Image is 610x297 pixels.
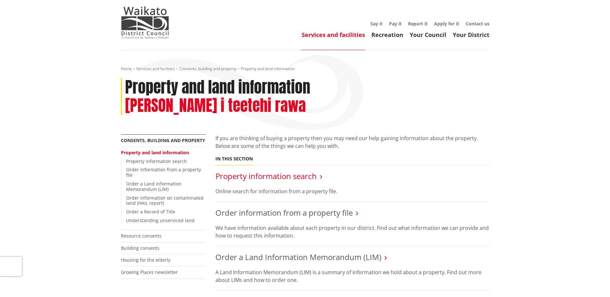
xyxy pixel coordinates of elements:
[215,156,253,162] h5: In this section
[302,31,365,39] a: Services and facilities
[215,134,489,150] p: If you are thinking of buying a property then you may need our help gaining information about the...
[179,66,236,71] a: Consents, building and property
[215,171,317,181] a: Property information search
[136,66,175,71] a: Services and facilities
[126,158,187,164] a: Property information search
[125,78,310,97] h1: Property and land information
[453,31,489,39] a: Your District
[121,257,170,263] a: Housing for the elderly
[408,21,428,27] a: Report it
[125,96,306,115] h2: [PERSON_NAME] i teetehi rawa
[434,21,459,27] a: Apply for it
[241,66,295,71] span: Property and land information
[410,31,446,39] a: Your Council
[215,224,489,239] p: We have information available about each property in our district. Find out what information we c...
[126,209,175,215] a: Order a Record of Title
[121,149,189,156] a: Property and land information
[121,269,178,275] a: Growing Places newsletter
[126,166,201,178] a: Order information from a property file
[215,207,353,218] a: Order information from a property file
[126,181,181,192] a: Order a Land Information Memorandum (LIM)
[215,268,489,284] p: A Land Information Memorandum (LIM) is a summary of information we hold about a property. Find ou...
[121,233,161,239] a: Resource consents
[121,6,169,39] img: Waikato District Council - Te Kaunihera aa Takiwaa o Waikato
[121,245,159,251] a: Building consents
[389,21,402,27] a: Pay it
[466,21,489,27] a: Contact us
[121,66,489,72] nav: breadcrumb
[121,137,205,143] a: Consents, building and property
[370,21,383,27] a: Say it
[215,252,381,262] a: Order a Land Information Memorandum (LIM)
[215,187,489,195] p: Online search for information from a property file.
[121,66,132,71] a: Home
[126,195,204,206] a: Order information on contaminated land (HAIL report)
[371,31,403,39] a: Recreation
[580,270,604,293] iframe: Messenger Launcher
[126,217,195,223] a: Understanding unserviced land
